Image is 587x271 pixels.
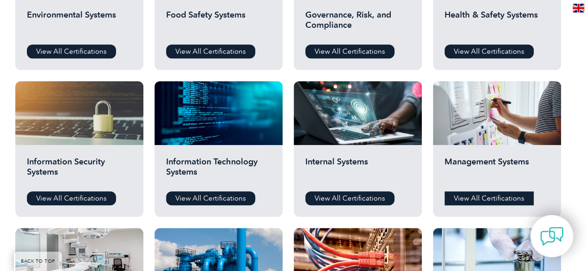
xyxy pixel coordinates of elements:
a: View All Certifications [166,191,255,205]
a: View All Certifications [27,44,116,58]
h2: Governance, Risk, and Compliance [305,10,410,38]
img: en [573,4,584,13]
h2: Information Security Systems [27,157,132,184]
a: View All Certifications [445,44,534,58]
a: View All Certifications [445,191,534,205]
h2: Management Systems [445,157,549,184]
h2: Information Technology Systems [166,157,271,184]
a: BACK TO TOP [14,252,62,271]
a: View All Certifications [305,191,394,205]
h2: Food Safety Systems [166,10,271,38]
a: View All Certifications [166,44,255,58]
h2: Internal Systems [305,157,410,184]
a: View All Certifications [305,44,394,58]
img: contact-chat.png [540,225,563,248]
h2: Health & Safety Systems [445,10,549,38]
a: View All Certifications [27,191,116,205]
h2: Environmental Systems [27,10,132,38]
